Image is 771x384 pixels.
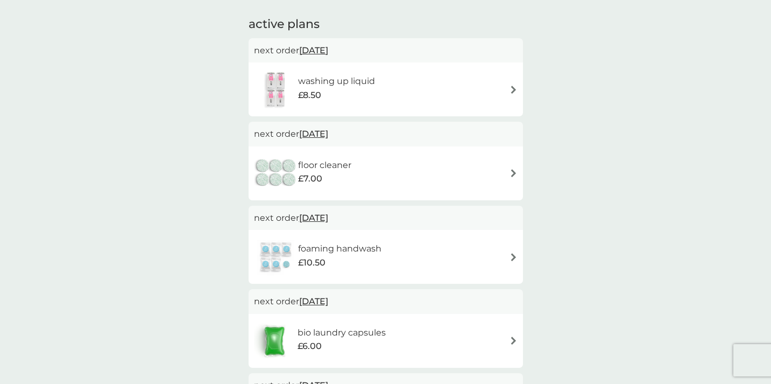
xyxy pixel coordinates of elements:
[254,295,518,309] p: next order
[254,211,518,225] p: next order
[249,16,523,33] h2: active plans
[298,172,322,186] span: £7.00
[254,322,295,360] img: bio laundry capsules
[298,326,386,340] h6: bio laundry capsules
[510,169,518,177] img: arrow right
[298,242,381,256] h6: foaming handwash
[299,123,328,144] span: [DATE]
[299,291,328,312] span: [DATE]
[254,44,518,58] p: next order
[298,158,351,172] h6: floor cleaner
[254,71,298,108] img: washing up liquid
[254,155,298,192] img: floor cleaner
[298,74,375,88] h6: washing up liquid
[299,207,328,228] span: [DATE]
[298,256,326,270] span: £10.50
[254,127,518,141] p: next order
[298,339,322,353] span: £6.00
[298,88,321,102] span: £8.50
[510,337,518,345] img: arrow right
[254,238,298,276] img: foaming handwash
[510,86,518,94] img: arrow right
[299,40,328,61] span: [DATE]
[510,253,518,261] img: arrow right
